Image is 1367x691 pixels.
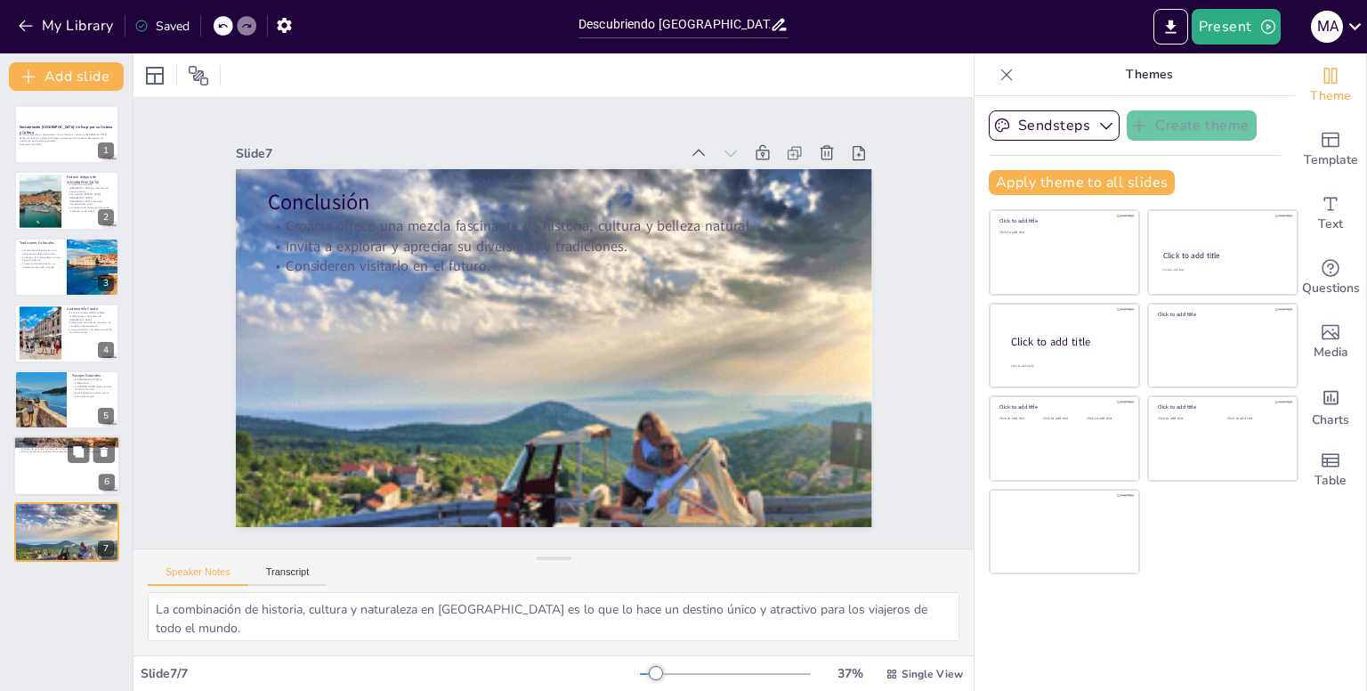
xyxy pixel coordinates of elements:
[902,667,963,681] span: Single View
[1011,334,1125,349] div: Click to add title
[1127,110,1257,141] button: Create theme
[999,231,1127,235] div: Click to add text
[989,110,1120,141] button: Sendsteps
[1314,343,1348,362] span: Media
[1043,417,1083,421] div: Click to add text
[999,403,1127,411] div: Click to add title
[14,238,119,297] div: https://cdn.sendsteps.com/images/logo/sendsteps_logo_white.pnghttps://cdn.sendsteps.com/images/lo...
[373,69,847,421] p: Croacia ofrece una mezcla fascinante de historia, cultura y belleza natural.
[1227,417,1283,421] div: Click to add text
[72,378,114,384] p: El [GEOGRAPHIC_DATA] es emblemático.
[67,175,114,184] p: Historia Antigua de [GEOGRAPHIC_DATA]
[67,328,114,334] p: La gastronomía es una parte esencial de la cultura croata.
[1311,9,1343,45] button: M A
[67,183,114,192] p: La historia antigua de [GEOGRAPHIC_DATA] se remonta a la época romana.
[98,342,114,358] div: 4
[20,125,113,134] strong: Descubriendo [GEOGRAPHIC_DATA]: Un Viaje por su Historia y Cultura
[829,665,871,682] div: 37 %
[14,502,119,561] div: 7
[67,312,114,321] p: La cocina croata combina sabores mediterráneos y del centro de [GEOGRAPHIC_DATA].
[98,142,114,159] div: 1
[20,514,114,517] p: Invita a explorar y apreciar su diversidad y tradiciones.
[1295,182,1366,246] div: Add text boxes
[67,306,114,312] p: Gastronomía Croata
[14,370,119,429] div: https://cdn.sendsteps.com/images/logo/sendsteps_logo_white.pnghttps://cdn.sendsteps.com/images/lo...
[98,541,114,557] div: 7
[1158,311,1285,318] div: Click to add title
[1162,268,1281,272] div: Click to add text
[20,143,114,147] p: Generated with [URL]
[72,385,114,391] p: La [PERSON_NAME] atrae a turistas de todo el mundo.
[19,443,115,447] p: El turismo es un [PERSON_NAME] fundamental de la economía croata.
[20,248,61,255] p: Los festivales folclóricos son una parte integral de la vida croata.
[1304,150,1358,170] span: Template
[20,516,114,520] p: Consideren visitarlo en el futuro.
[13,435,120,496] div: https://cdn.sendsteps.com/images/logo/sendsteps_logo_white.pnghttps://cdn.sendsteps.com/images/lo...
[14,171,119,230] div: https://cdn.sendsteps.com/images/logo/sendsteps_logo_white.pnghttps://cdn.sendsteps.com/images/lo...
[98,275,114,291] div: 3
[1295,374,1366,438] div: Add charts and graphs
[1163,250,1282,261] div: Click to add title
[1192,9,1281,45] button: Present
[99,474,115,490] div: 6
[67,206,114,212] p: La influencia de diferentes culturas ha moldeado su identidad.
[72,373,114,378] p: Paisajes Naturales
[1312,411,1349,430] span: Charts
[98,408,114,424] div: 5
[19,439,115,444] p: Importancia del Turismo
[1302,279,1360,298] span: Questions
[20,240,61,246] p: Tradiciones Culturales
[13,12,121,40] button: My Library
[1295,53,1366,118] div: Change the overall theme
[1295,310,1366,374] div: Add images, graphics, shapes or video
[19,451,115,454] p: El turismo fomenta el desarrollo sostenible y la preservación del patrimonio.
[384,45,865,405] p: Conclusión
[1158,417,1214,421] div: Click to add text
[1295,438,1366,502] div: Add a table
[1153,9,1188,45] button: Export to PowerPoint
[20,256,61,262] p: La danza y la música reflejan su rica herencia cultural.
[20,510,114,514] p: Croacia ofrece una mezcla fascinante de historia, cultura y belleza natural.
[72,391,114,397] p: Estos paisajes son vitales para la economía del país.
[20,506,114,511] p: Conclusión
[67,192,114,206] p: Las ciudades [PERSON_NAME][GEOGRAPHIC_DATA] y [GEOGRAPHIC_DATA] conservan impresionantes ruinas.
[1295,118,1366,182] div: Add ready made slides
[9,62,124,91] button: Add slide
[1318,215,1343,234] span: Text
[1311,11,1343,43] div: M A
[1021,53,1277,96] p: Themes
[148,592,959,641] textarea: La combinación de historia, cultura y naturaleza en [GEOGRAPHIC_DATA] es lo que lo hace un destin...
[999,217,1127,224] div: Click to add title
[68,441,89,462] button: Duplicate Slide
[14,304,119,362] div: https://cdn.sendsteps.com/images/logo/sendsteps_logo_white.pnghttps://cdn.sendsteps.com/images/lo...
[578,12,770,37] input: Insert title
[67,321,114,328] p: Platos como el risotto de mariscos y el strudel son representativos.
[999,417,1039,421] div: Click to add text
[248,566,328,586] button: Transcript
[93,441,115,462] button: Delete Slide
[141,61,169,90] div: Layout
[19,447,115,451] p: Millones de visitantes disfrutan de su historia, cultura y naturaleza.
[134,18,190,35] div: Saved
[20,134,114,143] p: En esta presentación, exploraremos la rica historia y cultura de [GEOGRAPHIC_DATA], desde sus ant...
[1158,403,1285,411] div: Click to add title
[20,262,61,268] p: La vestimenta tradicional es un símbolo de identidad y orgullo.
[1087,417,1127,421] div: Click to add text
[141,665,640,682] div: Slide 7 / 7
[1295,246,1366,310] div: Get real-time input from your audience
[188,65,209,86] span: Position
[989,170,1175,195] button: Apply theme to all slides
[1011,363,1123,368] div: Click to add body
[14,105,119,164] div: https://cdn.sendsteps.com/images/logo/sendsteps_logo_white.pnghttps://cdn.sendsteps.com/images/lo...
[361,85,836,437] p: Invita a explorar y apreciar su diversidad y tradiciones.
[1310,86,1351,106] span: Theme
[98,209,114,225] div: 2
[350,101,824,453] p: Consideren visitarlo en el futuro.
[1314,471,1347,491] span: Table
[148,566,248,586] button: Speaker Notes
